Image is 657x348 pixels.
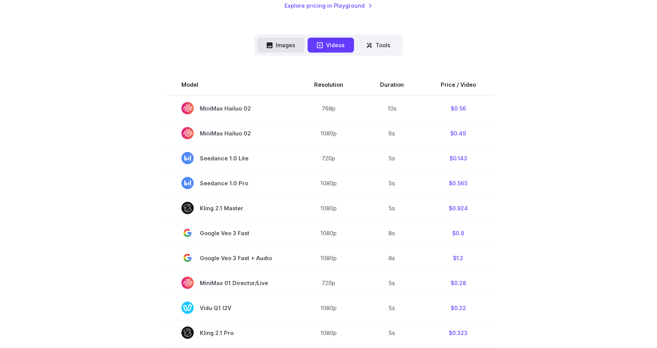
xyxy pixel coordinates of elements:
[181,302,277,314] span: Vidu Q1 I2V
[422,196,494,221] td: $0.924
[296,221,362,246] td: 1080p
[422,121,494,146] td: $0.49
[422,96,494,121] td: $0.56
[181,177,277,189] span: Seedance 1.0 Pro
[296,121,362,146] td: 1080p
[362,121,422,146] td: 6s
[181,277,277,289] span: MiniMax 01 Director/Live
[181,102,277,114] span: MiniMax Hailuo 02
[362,74,422,96] th: Duration
[296,171,362,196] td: 1080p
[422,146,494,171] td: $0.143
[296,320,362,345] td: 1080p
[257,38,305,53] button: Images
[296,196,362,221] td: 1080p
[285,1,372,10] a: Explore pricing in Playground
[362,246,422,270] td: 8s
[308,38,354,53] button: Videos
[181,227,277,239] span: Google Veo 3 Fast
[181,202,277,214] span: Kling 2.1 Master
[422,246,494,270] td: $1.2
[181,327,277,339] span: Kling 2.1 Pro
[296,74,362,96] th: Resolution
[362,146,422,171] td: 5s
[362,270,422,295] td: 5s
[422,171,494,196] td: $0.565
[296,270,362,295] td: 720p
[362,320,422,345] td: 5s
[296,146,362,171] td: 720p
[296,246,362,270] td: 1080p
[357,38,400,53] button: Tools
[362,221,422,246] td: 8s
[181,252,277,264] span: Google Veo 3 Fast + Audio
[296,295,362,320] td: 1080p
[422,295,494,320] td: $0.22
[422,221,494,246] td: $0.8
[296,96,362,121] td: 768p
[422,320,494,345] td: $0.323
[362,295,422,320] td: 5s
[362,96,422,121] td: 10s
[422,74,494,96] th: Price / Video
[181,152,277,164] span: Seedance 1.0 Lite
[163,74,296,96] th: Model
[362,196,422,221] td: 5s
[362,171,422,196] td: 5s
[422,270,494,295] td: $0.28
[181,127,277,139] span: MiniMax Hailuo 02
